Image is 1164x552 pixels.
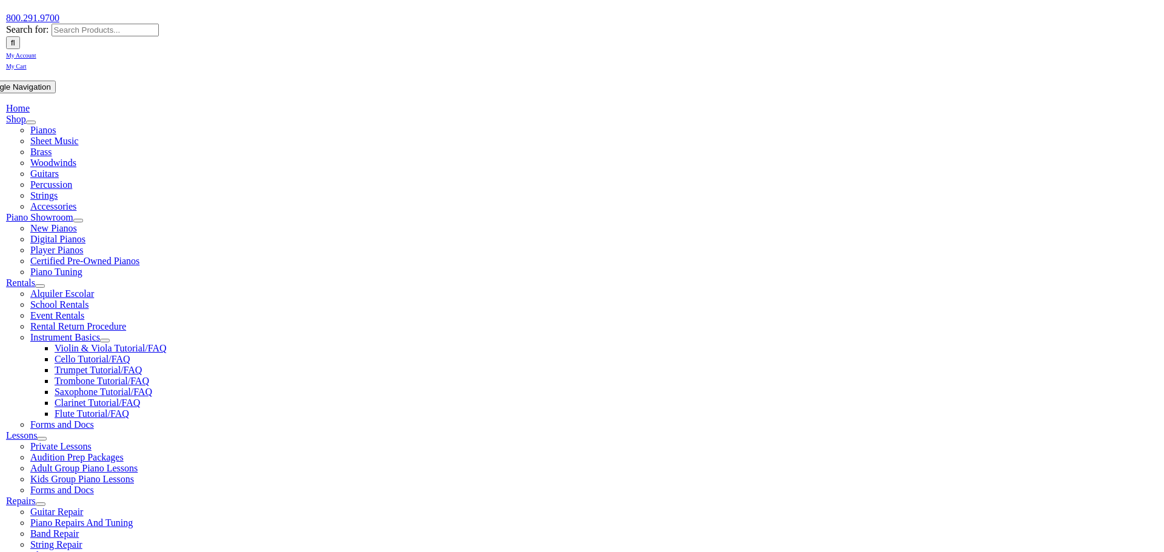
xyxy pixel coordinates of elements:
a: String Repair [30,539,82,550]
input: Search Products... [52,24,159,36]
a: My Account [6,49,36,59]
button: Open submenu of Instrument Basics [100,339,110,342]
a: Pianos [30,125,56,135]
button: Open submenu of Repairs [36,502,45,506]
a: 800.291.9700 [6,13,59,23]
a: My Cart [6,60,27,70]
a: Band Repair [30,528,79,539]
a: Flute Tutorial/FAQ [55,408,129,419]
a: Guitars [30,168,59,179]
a: Audition Prep Packages [30,452,124,462]
button: Open submenu of Shop [26,121,36,124]
a: Cello Tutorial/FAQ [55,354,130,364]
a: Repairs [6,496,36,506]
a: Woodwinds [30,158,76,168]
a: Violin & Viola Tutorial/FAQ [55,343,167,353]
input: Search [6,36,20,49]
a: Percussion [30,179,72,190]
a: Sheet Music [30,136,79,146]
span: Search for: [6,24,49,35]
a: Home [6,103,30,113]
span: My Account [6,52,36,59]
a: Lessons [6,430,38,441]
a: Accessories [30,201,76,211]
a: Forms and Docs [30,419,94,430]
a: Alquiler Escolar [30,288,94,299]
a: Certified Pre-Owned Pianos [30,256,139,266]
a: Rentals [6,278,35,288]
a: Brass [30,147,52,157]
a: Piano Tuning [30,267,82,277]
a: Trumpet Tutorial/FAQ [55,365,142,375]
a: Saxophone Tutorial/FAQ [55,387,152,397]
a: Trombone Tutorial/FAQ [55,376,149,386]
button: Open submenu of Piano Showroom [73,219,83,222]
a: Shop [6,114,26,124]
a: School Rentals [30,299,89,310]
a: Forms and Docs [30,485,94,495]
span: My Cart [6,63,27,70]
a: Adult Group Piano Lessons [30,463,138,473]
a: Player Pianos [30,245,84,255]
a: Piano Showroom [6,212,73,222]
a: Instrument Basics [30,332,100,342]
a: Digital Pianos [30,234,85,244]
a: Clarinet Tutorial/FAQ [55,397,141,408]
button: Open submenu of Rentals [35,284,45,288]
a: Private Lessons [30,441,92,451]
a: Guitar Repair [30,507,84,517]
a: Strings [30,190,58,201]
a: New Pianos [30,223,77,233]
button: Open submenu of Lessons [37,437,47,441]
a: Kids Group Piano Lessons [30,474,134,484]
a: Event Rentals [30,310,84,321]
a: Rental Return Procedure [30,321,126,331]
a: Piano Repairs And Tuning [30,517,133,528]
